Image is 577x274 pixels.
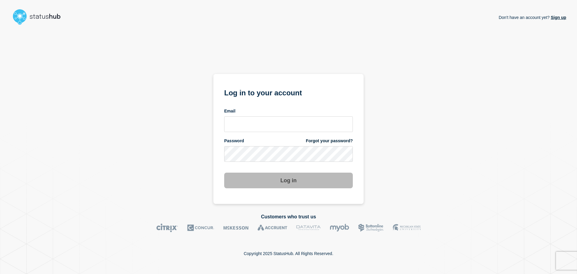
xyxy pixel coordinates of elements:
[223,223,249,232] img: McKesson logo
[224,108,235,114] span: Email
[358,223,384,232] img: Bottomline logo
[550,15,566,20] a: Sign up
[156,223,178,232] img: Citrix logo
[224,146,353,162] input: password input
[224,87,353,98] h1: Log in to your account
[258,223,287,232] img: Accruent logo
[224,138,244,144] span: Password
[224,173,353,188] button: Log in
[224,116,353,132] input: email input
[306,138,353,144] a: Forgot your password?
[499,10,566,25] p: Don't have an account yet?
[244,251,333,256] p: Copyright 2025 StatusHub. All Rights Reserved.
[11,214,566,220] h2: Customers who trust us
[187,223,214,232] img: Concur logo
[296,223,321,232] img: DataVita logo
[330,223,349,232] img: myob logo
[11,7,68,26] img: StatusHub logo
[393,223,421,232] img: MSU logo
